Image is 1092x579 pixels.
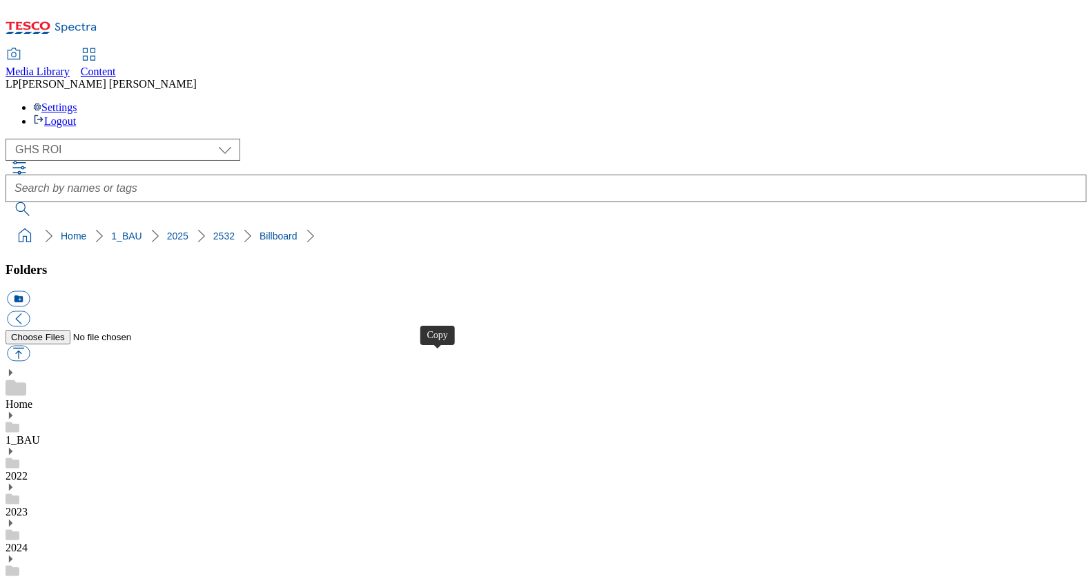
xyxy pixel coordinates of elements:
a: Billboard [260,230,297,242]
a: Home [6,398,32,410]
span: Content [81,66,116,77]
a: Settings [33,101,77,113]
h3: Folders [6,262,1086,277]
span: [PERSON_NAME] [PERSON_NAME] [19,78,197,90]
a: 2025 [167,230,188,242]
a: 2532 [213,230,235,242]
a: Media Library [6,49,70,78]
a: 2023 [6,506,28,518]
a: Home [61,230,86,242]
span: Media Library [6,66,70,77]
a: 2024 [6,542,28,553]
a: 1_BAU [6,434,40,446]
a: home [14,225,36,247]
span: LP [6,78,19,90]
nav: breadcrumb [6,223,1086,249]
a: Logout [33,115,76,127]
input: Search by names or tags [6,175,1086,202]
a: Content [81,49,116,78]
a: 2022 [6,470,28,482]
a: 1_BAU [111,230,142,242]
